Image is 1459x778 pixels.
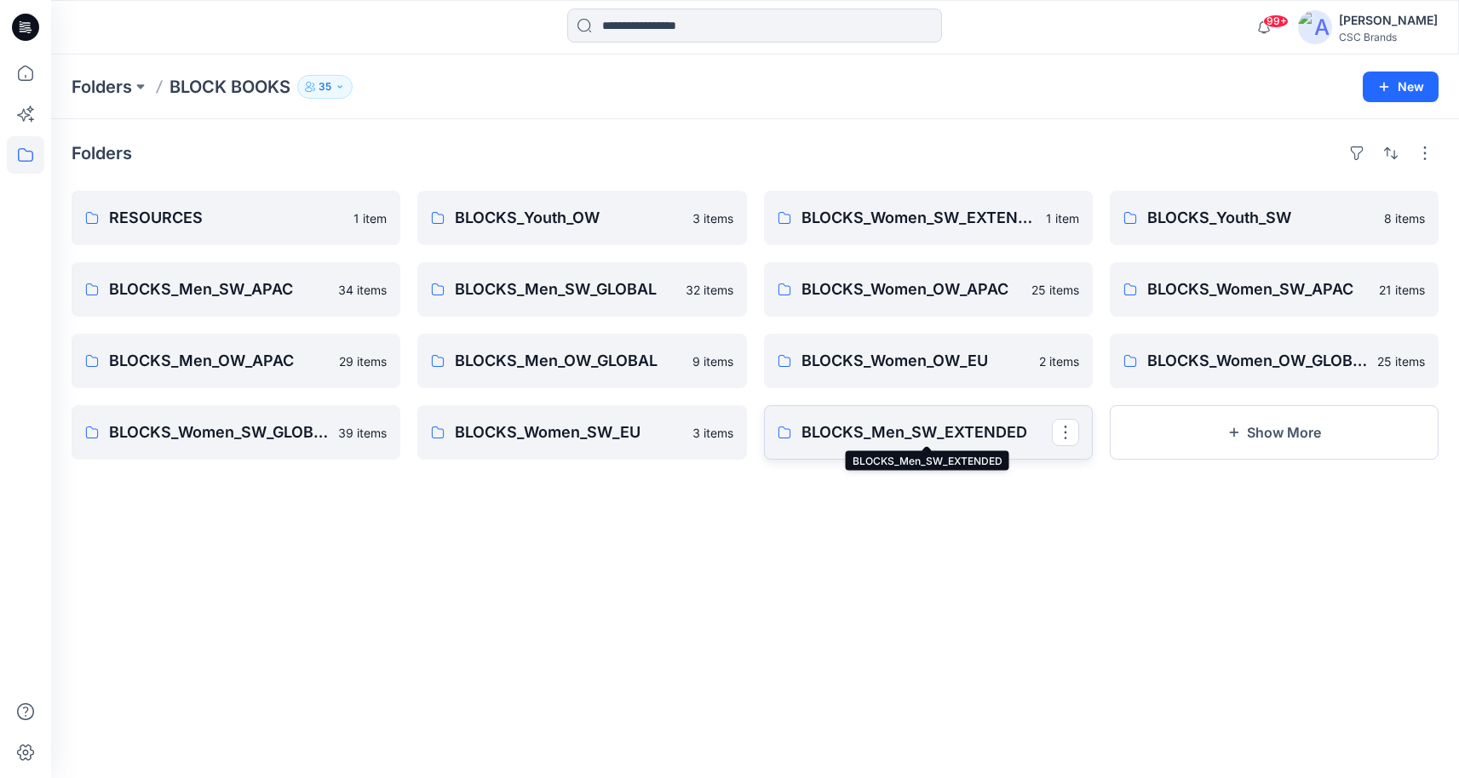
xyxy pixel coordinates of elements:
[1110,405,1439,460] button: Show More
[455,277,675,301] p: BLOCKS_Men_SW_GLOBAL
[1046,209,1079,227] p: 1 item
[801,206,1036,230] p: BLOCKS_Women_SW_EXTENDED
[109,206,343,230] p: RESOURCES
[692,424,733,442] p: 3 items
[417,262,746,317] a: BLOCKS_Men_SW_GLOBAL32 items
[72,75,132,99] a: Folders
[692,352,733,370] p: 9 items
[1339,10,1438,31] div: [PERSON_NAME]
[801,420,1052,444] p: BLOCKS_Men_SW_EXTENDED
[1147,277,1369,301] p: BLOCKS_Women_SW_APAC
[417,191,746,245] a: BLOCKS_Youth_OW3 items
[1263,14,1289,28] span: 99+
[169,75,290,99] p: BLOCK BOOKS
[319,77,331,96] p: 35
[692,209,733,227] p: 3 items
[72,334,400,388] a: BLOCKS_Men_OW_APAC29 items
[72,191,400,245] a: RESOURCES1 item
[1039,352,1079,370] p: 2 items
[764,405,1093,460] a: BLOCKS_Men_SW_EXTENDED
[686,281,733,299] p: 32 items
[338,281,387,299] p: 34 items
[764,334,1093,388] a: BLOCKS_Women_OW_EU2 items
[1379,281,1425,299] p: 21 items
[1110,191,1439,245] a: BLOCKS_Youth_SW8 items
[339,352,387,370] p: 29 items
[1377,352,1425,370] p: 25 items
[109,349,329,373] p: BLOCKS_Men_OW_APAC
[72,405,400,460] a: BLOCKS_Women_SW_GLOBAL39 items
[1339,31,1438,43] div: CSC Brands
[109,277,328,301] p: BLOCKS_Men_SW_APAC
[801,277,1021,301] p: BLOCKS_Women_OW_APAC
[109,420,328,444] p: BLOCKS_Women_SW_GLOBAL
[1110,262,1439,317] a: BLOCKS_Women_SW_APAC21 items
[764,262,1093,317] a: BLOCKS_Women_OW_APAC25 items
[1363,72,1439,102] button: New
[1147,206,1374,230] p: BLOCKS_Youth_SW
[353,209,387,227] p: 1 item
[1384,209,1425,227] p: 8 items
[455,420,681,444] p: BLOCKS_Women_SW_EU
[72,262,400,317] a: BLOCKS_Men_SW_APAC34 items
[1147,349,1367,373] p: BLOCKS_Women_OW_GLOBAL
[1031,281,1079,299] p: 25 items
[801,349,1029,373] p: BLOCKS_Women_OW_EU
[72,143,132,163] h4: Folders
[1110,334,1439,388] a: BLOCKS_Women_OW_GLOBAL25 items
[455,206,681,230] p: BLOCKS_Youth_OW
[764,191,1093,245] a: BLOCKS_Women_SW_EXTENDED1 item
[297,75,353,99] button: 35
[417,334,746,388] a: BLOCKS_Men_OW_GLOBAL9 items
[455,349,681,373] p: BLOCKS_Men_OW_GLOBAL
[1298,10,1332,44] img: avatar
[417,405,746,460] a: BLOCKS_Women_SW_EU3 items
[338,424,387,442] p: 39 items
